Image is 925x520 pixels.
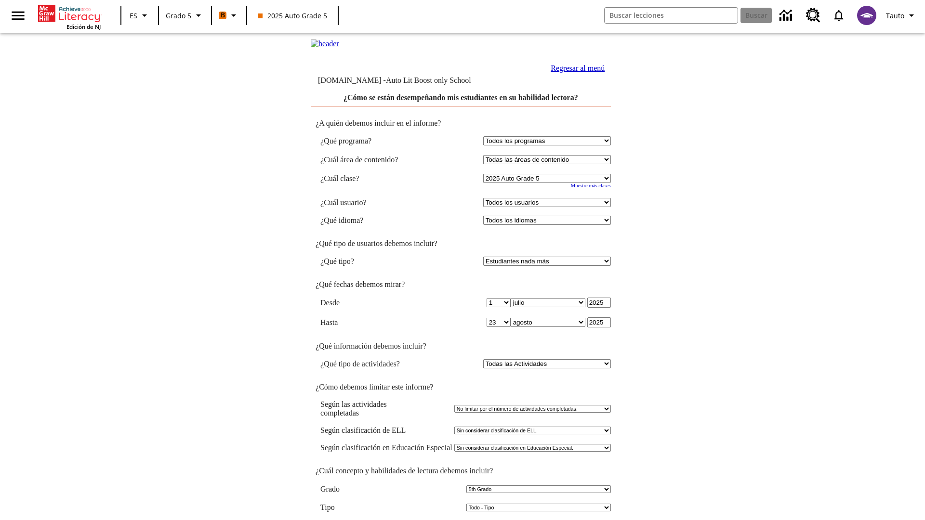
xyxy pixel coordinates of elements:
td: ¿Qué programa? [320,136,429,145]
td: ¿Qué fechas debemos mirar? [311,280,611,289]
td: ¿Qué tipo? [320,257,429,266]
button: Lenguaje: ES, Selecciona un idioma [124,7,155,24]
button: Escoja un nuevo avatar [851,3,882,28]
button: Abrir el menú lateral [4,1,32,30]
img: header [311,39,339,48]
td: Grado [320,485,355,494]
td: ¿A quién debemos incluir en el informe? [311,119,611,128]
a: Centro de información [774,2,800,29]
td: ¿Qué información debemos incluir? [311,342,611,351]
td: ¿Qué tipo de actividades? [320,359,429,368]
span: ES [130,11,137,21]
td: ¿Cómo debemos limitar este informe? [311,383,611,391]
td: ¿Cuál concepto y habilidades de lectura debemos incluir? [311,467,611,475]
span: 2025 Auto Grade 5 [258,11,327,21]
span: B [221,9,225,21]
td: Según clasificación de ELL [320,426,452,435]
nobr: ¿Cuál área de contenido? [320,156,398,164]
td: ¿Qué idioma? [320,216,429,225]
td: ¿Cuál clase? [320,174,429,183]
button: Boost El color de la clase es anaranjado. Cambiar el color de la clase. [215,7,243,24]
a: Notificaciones [826,3,851,28]
td: ¿Qué tipo de usuarios debemos incluir? [311,239,611,248]
span: Grado 5 [166,11,191,21]
div: Portada [38,3,101,30]
td: Según clasificación en Educación Especial [320,443,452,452]
td: Según las actividades completadas [320,400,452,417]
td: ¿Cuál usuario? [320,198,429,207]
td: Tipo [320,503,346,512]
a: ¿Cómo se están desempeñando mis estudiantes en su habilidad lectora? [344,93,578,102]
a: Muestre más clases [571,183,611,188]
button: Grado: Grado 5, Elige un grado [162,7,208,24]
span: Edición de NJ [66,23,101,30]
button: Perfil/Configuración [882,7,921,24]
span: Tauto [886,11,904,21]
input: Buscar campo [605,8,738,23]
a: Centro de recursos, Se abrirá en una pestaña nueva. [800,2,826,28]
td: [DOMAIN_NAME] - [318,76,494,85]
td: Hasta [320,317,429,327]
a: Regresar al menú [551,64,605,72]
td: Desde [320,298,429,308]
nobr: Auto Lit Boost only School [386,76,471,84]
img: avatar image [857,6,876,25]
